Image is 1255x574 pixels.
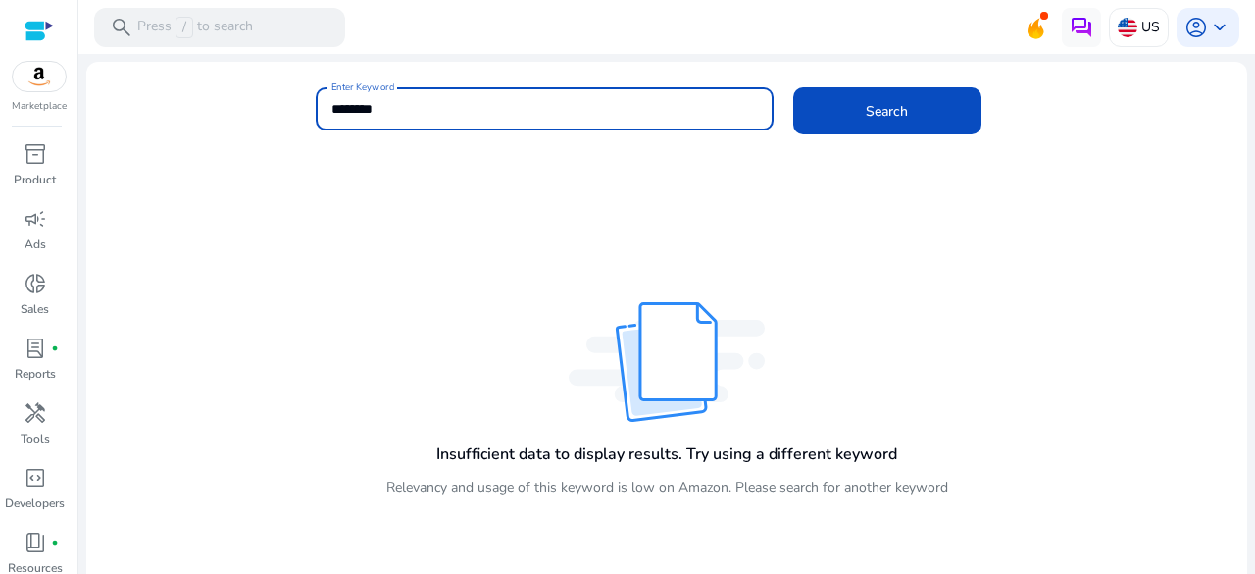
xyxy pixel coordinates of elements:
span: Search [866,101,908,122]
h4: Insufficient data to display results. Try using a different keyword [436,445,897,464]
span: account_circle [1184,16,1208,39]
p: Tools [21,430,50,447]
span: fiber_manual_record [51,539,59,547]
p: Product [14,171,56,188]
p: Press to search [137,17,253,38]
span: fiber_manual_record [51,344,59,352]
img: us.svg [1118,18,1137,37]
button: Search [793,87,981,134]
p: Relevancy and usage of this keyword is low on Amazon. Please search for another keyword [386,477,948,497]
span: inventory_2 [24,142,47,166]
p: Marketplace [12,99,67,114]
span: lab_profile [24,337,47,360]
p: Ads [25,235,46,253]
span: handyman [24,401,47,425]
span: / [176,17,193,38]
span: book_4 [24,531,47,554]
img: insuff.svg [569,302,765,422]
p: US [1141,10,1160,44]
span: code_blocks [24,466,47,490]
span: keyboard_arrow_down [1208,16,1231,39]
p: Sales [21,300,49,318]
p: Developers [5,495,65,512]
img: amazon.svg [13,62,66,91]
mat-label: Enter Keyword [331,80,394,94]
span: search [110,16,133,39]
span: donut_small [24,272,47,295]
span: campaign [24,207,47,231]
p: Reports [15,365,56,383]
